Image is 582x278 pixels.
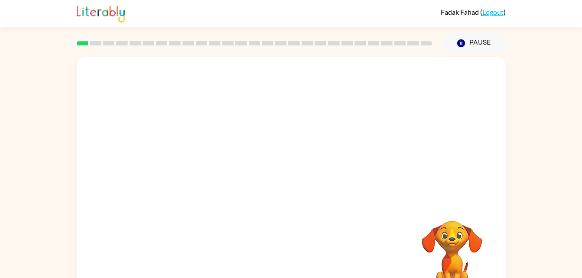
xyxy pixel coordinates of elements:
[443,33,506,53] button: Pause
[441,8,506,16] div: ( )
[482,8,504,16] a: Logout
[441,8,480,16] span: Fadak Fahad
[77,3,125,23] img: Literably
